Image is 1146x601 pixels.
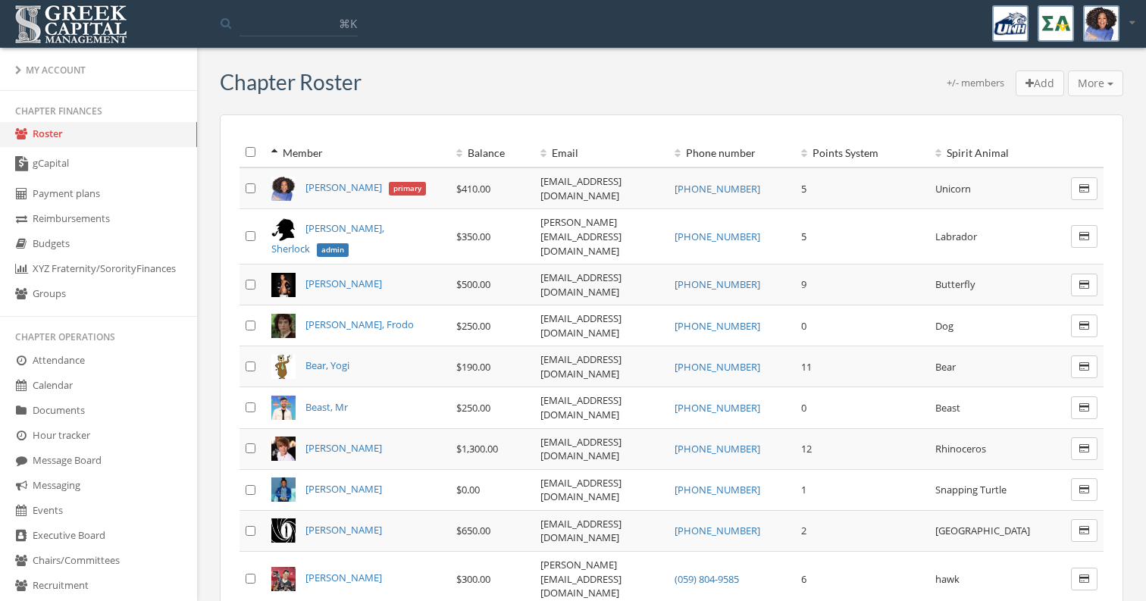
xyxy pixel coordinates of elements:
span: $350.00 [456,230,490,243]
td: Rhinoceros [929,428,1065,469]
td: Unicorn [929,167,1065,209]
a: Beast, Mr [305,400,348,414]
a: [PERSON_NAME][EMAIL_ADDRESS][DOMAIN_NAME] [540,558,622,599]
span: $250.00 [456,401,490,415]
a: [PERSON_NAME]primary [305,180,426,194]
a: [PERSON_NAME] [305,523,382,537]
a: [PERSON_NAME] [305,482,382,496]
a: [PHONE_NUMBER] [675,277,760,291]
span: admin [317,243,349,257]
th: Member [265,138,450,167]
a: [PHONE_NUMBER] [675,360,760,374]
span: primary [389,182,426,196]
span: $410.00 [456,182,490,196]
span: $1,300.00 [456,442,498,455]
a: [PERSON_NAME][EMAIL_ADDRESS][DOMAIN_NAME] [540,215,622,257]
h3: Chapter Roster [220,70,362,94]
a: [PHONE_NUMBER] [675,524,760,537]
td: [GEOGRAPHIC_DATA] [929,510,1065,551]
span: ⌘K [339,16,357,31]
td: 0 [795,305,929,346]
span: $500.00 [456,277,490,291]
a: Bear, Yogi [305,358,349,372]
span: $250.00 [456,319,490,333]
th: Email [534,138,668,167]
a: [PHONE_NUMBER] [675,401,760,415]
td: 5 [795,167,929,209]
a: [PERSON_NAME] [305,441,382,455]
div: My Account [15,64,182,77]
a: [PERSON_NAME], Frodo [305,318,414,331]
td: Snapping Turtle [929,469,1065,510]
a: [PHONE_NUMBER] [675,182,760,196]
a: [EMAIL_ADDRESS][DOMAIN_NAME] [540,476,622,504]
td: 2 [795,510,929,551]
a: [PERSON_NAME] [305,571,382,584]
td: Butterfly [929,265,1065,305]
a: (059) 804-9585 [675,572,739,586]
a: [EMAIL_ADDRESS][DOMAIN_NAME] [540,393,622,421]
span: $300.00 [456,572,490,586]
span: $650.00 [456,524,490,537]
a: [EMAIL_ADDRESS][DOMAIN_NAME] [540,311,622,340]
a: [PHONE_NUMBER] [675,230,760,243]
td: 1 [795,469,929,510]
a: [PHONE_NUMBER] [675,442,760,455]
th: Phone number [668,138,795,167]
td: 12 [795,428,929,469]
span: [PERSON_NAME] [305,180,382,194]
a: [PERSON_NAME], Sherlockadmin [271,221,384,255]
td: 11 [795,346,929,387]
span: $0.00 [456,483,480,496]
td: 5 [795,209,929,265]
th: Points System [795,138,929,167]
a: [EMAIL_ADDRESS][DOMAIN_NAME] [540,352,622,380]
td: 9 [795,265,929,305]
td: Dog [929,305,1065,346]
span: $190.00 [456,360,490,374]
a: [EMAIL_ADDRESS][DOMAIN_NAME] [540,174,622,202]
td: Beast [929,387,1065,428]
td: 0 [795,387,929,428]
td: Bear [929,346,1065,387]
a: [EMAIL_ADDRESS][DOMAIN_NAME] [540,271,622,299]
a: [EMAIL_ADDRESS][DOMAIN_NAME] [540,517,622,545]
a: [PHONE_NUMBER] [675,483,760,496]
a: [EMAIL_ADDRESS][DOMAIN_NAME] [540,435,622,463]
a: [PHONE_NUMBER] [675,319,760,333]
td: Labrador [929,209,1065,265]
th: Spirit Animal [929,138,1065,167]
span: [PERSON_NAME], Sherlock [271,221,384,255]
div: +/- members [947,76,1004,97]
th: Balance [450,138,534,167]
a: [PERSON_NAME] [305,277,382,290]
